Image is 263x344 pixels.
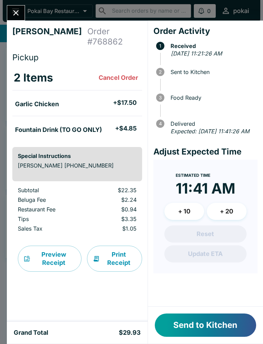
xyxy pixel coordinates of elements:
h4: Order # 768862 [87,26,142,47]
span: Sent to Kitchen [167,69,258,75]
em: Expected: [DATE] 11:41:26 AM [171,128,249,135]
h4: [PERSON_NAME] [12,26,87,47]
span: Food Ready [167,95,258,101]
h5: $29.93 [119,329,141,337]
p: $22.35 [90,187,136,194]
p: Subtotal [18,187,79,194]
p: Tips [18,216,79,222]
button: Cancel Order [96,71,141,85]
h5: Fountain Drink (TO GO ONLY) [15,126,102,134]
h5: Garlic Chicken [15,100,59,108]
table: orders table [12,187,142,235]
p: $0.94 [90,206,136,213]
text: 1 [159,43,161,49]
button: Send to Kitchen [155,314,256,337]
table: orders table [12,65,142,142]
h4: Adjust Expected Time [153,147,258,157]
button: + 20 [207,203,247,220]
p: Beluga Fee [18,196,79,203]
h5: + $17.50 [113,99,137,107]
time: 11:41 AM [176,180,235,197]
button: + 10 [164,203,204,220]
p: $1.05 [90,225,136,232]
p: [PERSON_NAME] [PHONE_NUMBER] [18,162,137,169]
text: 4 [159,121,162,126]
text: 2 [159,69,162,75]
p: $3.35 [90,216,136,222]
text: 3 [159,95,162,100]
button: Print Receipt [87,246,142,272]
h6: Special Instructions [18,152,137,159]
h5: + $4.85 [115,124,137,133]
p: Sales Tax [18,225,79,232]
button: Preview Receipt [18,246,82,272]
h4: Order Activity [153,26,258,36]
span: Estimated Time [176,173,210,178]
h3: 2 Items [14,71,53,85]
span: Pickup [12,52,39,62]
em: [DATE] 11:21:26 AM [171,50,222,57]
button: Close [7,5,25,20]
span: Received [167,43,258,49]
p: Restaurant Fee [18,206,79,213]
h5: Grand Total [14,329,48,337]
p: $2.24 [90,196,136,203]
span: Delivered [167,121,258,127]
